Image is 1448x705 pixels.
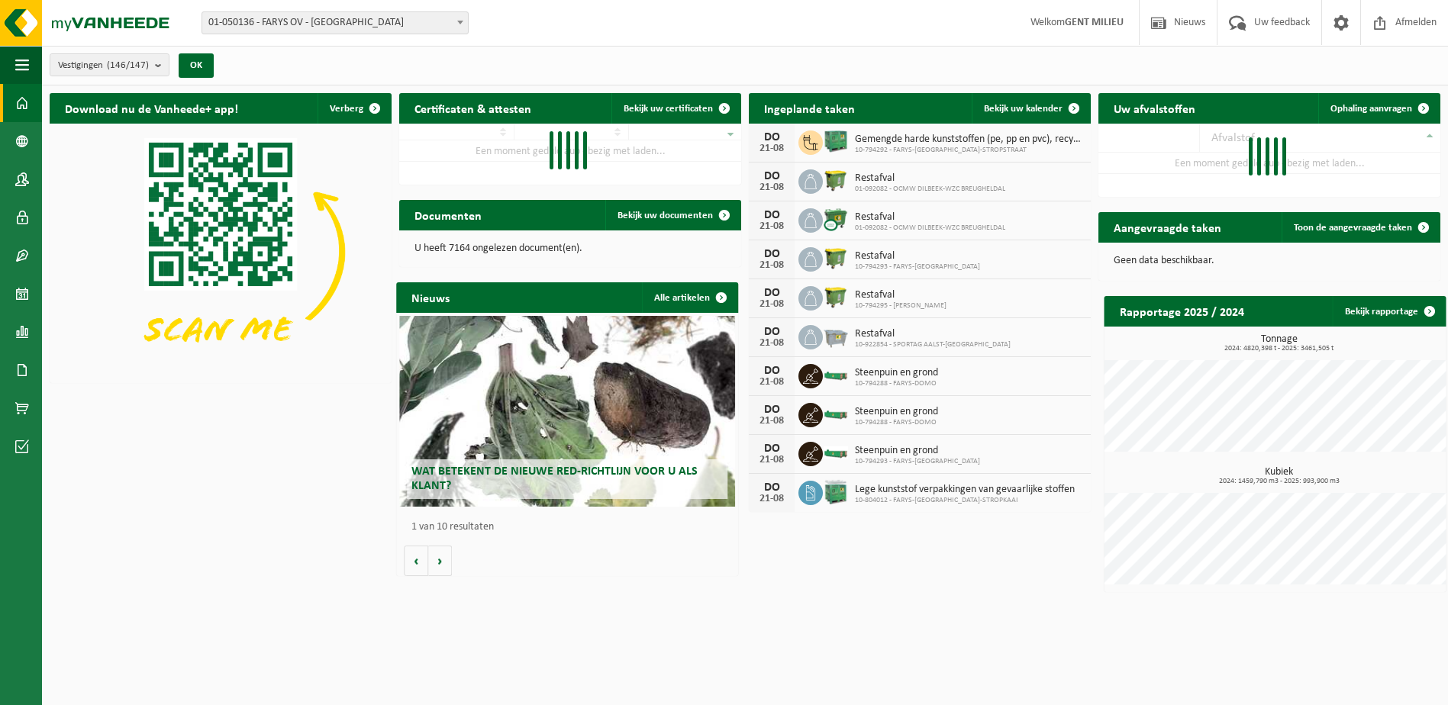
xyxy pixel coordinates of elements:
div: 21-08 [756,221,787,232]
div: DO [756,365,787,377]
span: Toon de aangevraagde taken [1294,223,1412,233]
button: Verberg [318,93,390,124]
h2: Uw afvalstoffen [1098,93,1211,123]
span: 10-794295 - [PERSON_NAME] [855,301,947,311]
img: PB-HB-1400-HPE-GN-01 [823,128,849,154]
div: 21-08 [756,260,787,271]
a: Ophaling aanvragen [1318,93,1439,124]
span: 10-922854 - SPORTAG AALST-[GEOGRAPHIC_DATA] [855,340,1011,349]
div: DO [756,404,787,416]
button: Vestigingen(146/147) [50,53,169,76]
a: Bekijk uw documenten [605,200,740,230]
h2: Ingeplande taken [749,93,870,123]
h2: Nieuws [396,282,465,312]
span: Restafval [855,289,947,301]
h2: Download nu de Vanheede+ app! [50,93,253,123]
div: 21-08 [756,182,787,193]
a: Bekijk uw certificaten [611,93,740,124]
div: DO [756,131,787,143]
div: DO [756,209,787,221]
div: 21-08 [756,494,787,504]
span: 10-794293 - FARYS-[GEOGRAPHIC_DATA] [855,457,980,466]
a: Toon de aangevraagde taken [1282,212,1439,243]
div: DO [756,481,787,494]
strong: GENT MILIEU [1065,17,1124,28]
span: 10-794288 - FARYS-DOMO [855,379,938,388]
div: DO [756,248,787,260]
span: 2024: 1459,790 m3 - 2025: 993,900 m3 [1112,478,1446,485]
a: Bekijk uw kalender [972,93,1089,124]
img: HK-XC-10-GN-00 [823,368,849,381]
span: 01-050136 - FARYS OV - GENT [202,11,469,34]
span: Vestigingen [58,54,149,77]
div: 21-08 [756,377,787,388]
img: WB-0660-CU [823,206,849,232]
a: Alle artikelen [642,282,737,313]
h3: Kubiek [1112,467,1446,485]
span: Lege kunststof verpakkingen van gevaarlijke stoffen [855,484,1075,496]
p: 1 van 10 resultaten [411,522,730,533]
span: 10-794288 - FARYS-DOMO [855,418,938,427]
span: Steenpuin en grond [855,367,938,379]
div: DO [756,326,787,338]
span: Verberg [330,104,363,114]
h2: Documenten [399,200,497,230]
div: DO [756,170,787,182]
div: DO [756,287,787,299]
span: 01-092082 - OCMW DILBEEK-WZC BREUGHELDAL [855,224,1005,233]
button: OK [179,53,214,78]
div: 21-08 [756,338,787,349]
span: Restafval [855,172,1005,185]
a: Wat betekent de nieuwe RED-richtlijn voor u als klant? [400,316,735,507]
span: 2024: 4820,398 t - 2025: 3461,505 t [1112,345,1446,352]
span: Bekijk uw documenten [618,211,713,221]
div: DO [756,443,787,455]
p: U heeft 7164 ongelezen document(en). [414,243,726,254]
img: WB-1100-HPE-GN-50 [823,167,849,193]
img: WB-2500-GAL-GY-04 [823,323,849,349]
a: Bekijk rapportage [1333,296,1445,327]
img: HK-XC-12-GN-00 [823,446,849,459]
span: Ophaling aanvragen [1330,104,1412,114]
span: 10-794292 - FARYS-[GEOGRAPHIC_DATA]-STROPSTRAAT [855,146,1083,155]
button: Vorige [404,546,428,576]
span: 10-804012 - FARYS-[GEOGRAPHIC_DATA]-STROPKAAI [855,496,1075,505]
img: Download de VHEPlus App [50,124,392,380]
img: PB-HB-1400-HPE-GN-11 [823,478,849,506]
span: Restafval [855,211,1005,224]
div: 21-08 [756,299,787,310]
span: Restafval [855,328,1011,340]
span: Wat betekent de nieuwe RED-richtlijn voor u als klant? [411,465,698,492]
h2: Certificaten & attesten [399,93,547,123]
h2: Aangevraagde taken [1098,212,1237,242]
span: 01-050136 - FARYS OV - GENT [202,12,468,34]
div: 21-08 [756,455,787,465]
h3: Tonnage [1112,334,1446,352]
span: 01-092082 - OCMW DILBEEK-WZC BREUGHELDAL [855,185,1005,194]
span: Steenpuin en grond [855,406,938,418]
span: Restafval [855,250,980,262]
span: Steenpuin en grond [855,445,980,457]
div: 21-08 [756,143,787,154]
h2: Rapportage 2025 / 2024 [1105,296,1259,326]
img: HK-XC-10-GN-00 [823,407,849,420]
span: Gemengde harde kunststoffen (pe, pp en pvc), recycleerbaar (industrieel) [855,134,1083,146]
span: 10-794293 - FARYS-[GEOGRAPHIC_DATA] [855,262,980,272]
div: 21-08 [756,416,787,427]
count: (146/147) [107,60,149,70]
button: Volgende [428,546,452,576]
img: WB-1100-HPE-GN-50 [823,245,849,271]
span: Bekijk uw kalender [984,104,1063,114]
p: Geen data beschikbaar. [1114,256,1425,266]
img: WB-1100-HPE-GN-50 [823,284,849,310]
span: Bekijk uw certificaten [624,104,713,114]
